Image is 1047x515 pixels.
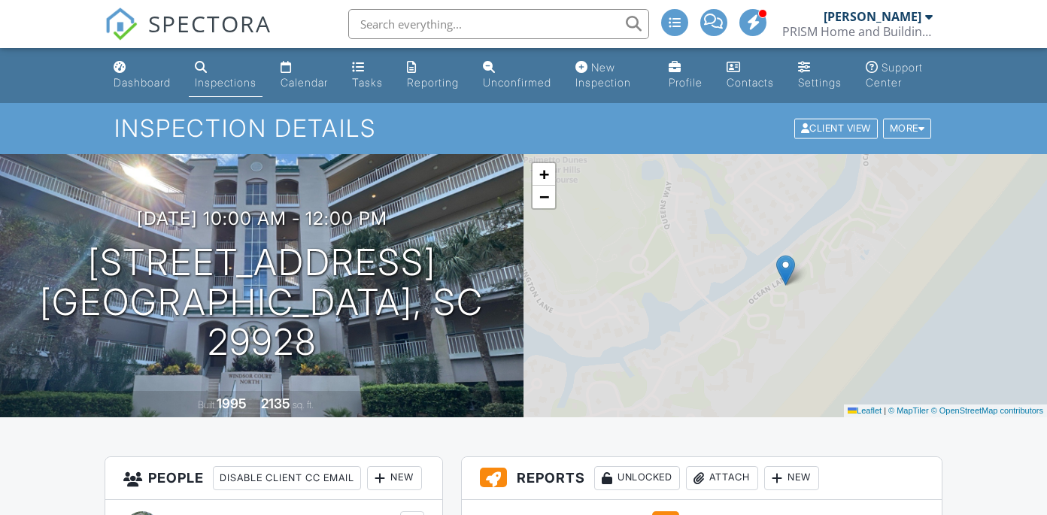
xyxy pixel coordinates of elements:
div: Calendar [281,76,328,89]
div: Dashboard [114,76,171,89]
a: Profile [663,54,709,97]
div: New Inspection [575,61,631,89]
span: sq. ft. [293,399,314,410]
div: Inspections [195,76,256,89]
a: Tasks [346,54,389,97]
div: Disable Client CC Email [213,466,361,490]
a: © OpenStreetMap contributors [931,406,1043,415]
div: More [883,119,932,139]
span: SPECTORA [148,8,272,39]
div: Client View [794,119,878,139]
div: Unlocked [594,466,680,490]
div: 1995 [217,395,247,411]
a: Support Center [860,54,939,97]
div: Attach [686,466,758,490]
a: SPECTORA [105,20,272,52]
div: PRISM Home and Building Inspections LLC [782,24,933,39]
img: The Best Home Inspection Software - Spectora [105,8,138,41]
h1: [STREET_ADDRESS] [GEOGRAPHIC_DATA], SC 29928 [24,243,499,362]
div: Support Center [866,61,923,89]
a: Inspections [189,54,263,97]
h3: People [105,457,442,500]
div: Contacts [727,76,774,89]
div: 2135 [261,395,290,411]
div: [PERSON_NAME] [824,9,921,24]
div: Unconfirmed [483,76,551,89]
span: − [539,187,549,206]
a: Leaflet [848,406,882,415]
span: + [539,165,549,183]
div: Reporting [407,76,459,89]
a: Reporting [401,54,465,97]
div: New [764,466,819,490]
div: Profile [669,76,703,89]
span: Built [198,399,214,410]
a: Unconfirmed [477,54,557,97]
h3: [DATE] 10:00 am - 12:00 pm [137,208,387,229]
a: Dashboard [108,54,177,97]
span: | [884,406,886,415]
h1: Inspection Details [114,115,933,141]
img: Marker [776,255,795,286]
input: Search everything... [348,9,649,39]
div: New [367,466,422,490]
a: © MapTiler [888,406,929,415]
a: Settings [792,54,848,97]
a: Zoom out [533,186,555,208]
a: Client View [793,122,882,133]
div: Settings [798,76,842,89]
a: Calendar [275,54,334,97]
div: Tasks [352,76,383,89]
a: New Inspection [569,54,651,97]
h3: Reports [462,457,942,500]
a: Contacts [721,54,780,97]
a: Zoom in [533,163,555,186]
